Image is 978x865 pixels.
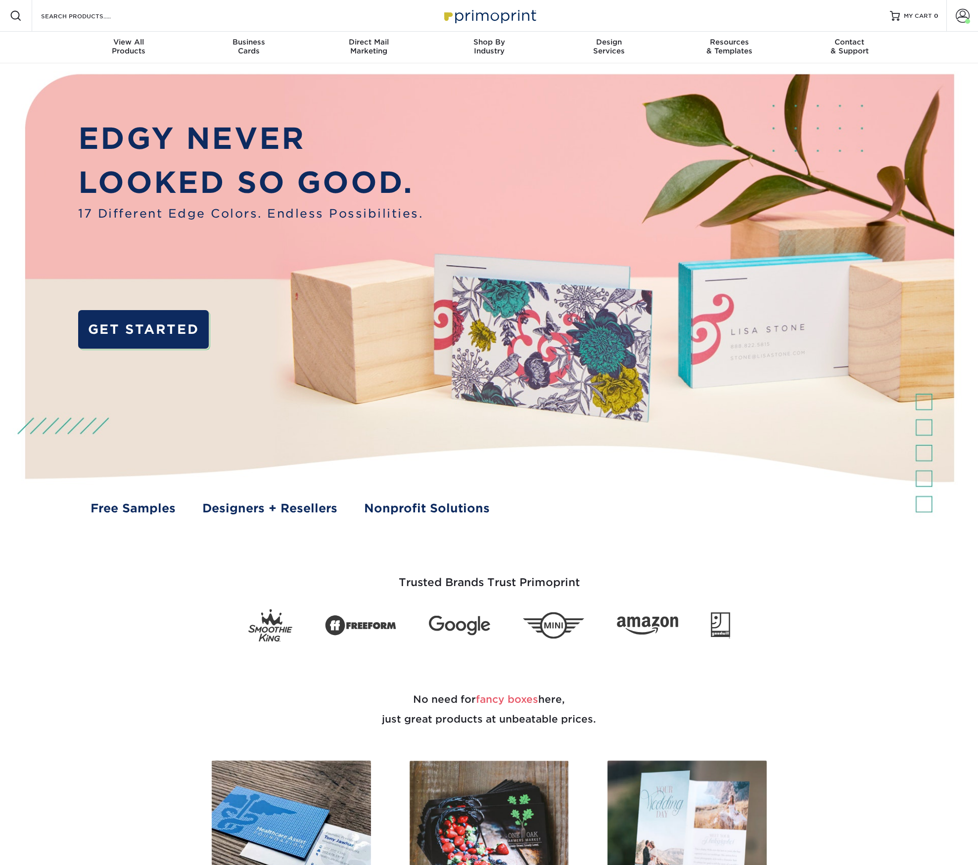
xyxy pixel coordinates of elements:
span: fancy boxes [476,693,538,705]
a: BusinessCards [188,32,309,63]
p: EDGY NEVER [78,117,423,161]
a: Designers + Resellers [202,500,337,517]
a: Nonprofit Solutions [364,500,490,517]
span: View All [69,38,189,46]
div: Cards [188,38,309,55]
a: GET STARTED [78,310,209,349]
span: Business [188,38,309,46]
img: Goodwill [711,612,730,639]
a: Contact& Support [790,32,910,63]
img: Freeform [325,610,396,641]
p: LOOKED SO GOOD. [78,161,423,205]
span: MY CART [904,12,932,20]
span: 0 [934,12,938,19]
span: Direct Mail [309,38,429,46]
img: Google [429,615,490,636]
div: Industry [429,38,549,55]
a: DesignServices [549,32,669,63]
input: SEARCH PRODUCTS..... [40,10,137,22]
a: Resources& Templates [669,32,790,63]
div: Products [69,38,189,55]
a: Free Samples [91,500,176,517]
span: 17 Different Edge Colors. Endless Possibilities. [78,205,423,223]
a: View AllProducts [69,32,189,63]
img: Amazon [617,616,678,635]
span: Contact [790,38,910,46]
span: Shop By [429,38,549,46]
div: Services [549,38,669,55]
img: Smoothie King [248,609,292,642]
img: Primoprint [440,5,539,26]
img: Mini [523,612,584,639]
a: Direct MailMarketing [309,32,429,63]
div: & Templates [669,38,790,55]
a: Shop ByIndustry [429,32,549,63]
span: Design [549,38,669,46]
h3: Trusted Brands Trust Primoprint [200,552,779,601]
div: Marketing [309,38,429,55]
h2: No need for here, just great products at unbeatable prices. [200,666,779,753]
div: & Support [790,38,910,55]
span: Resources [669,38,790,46]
